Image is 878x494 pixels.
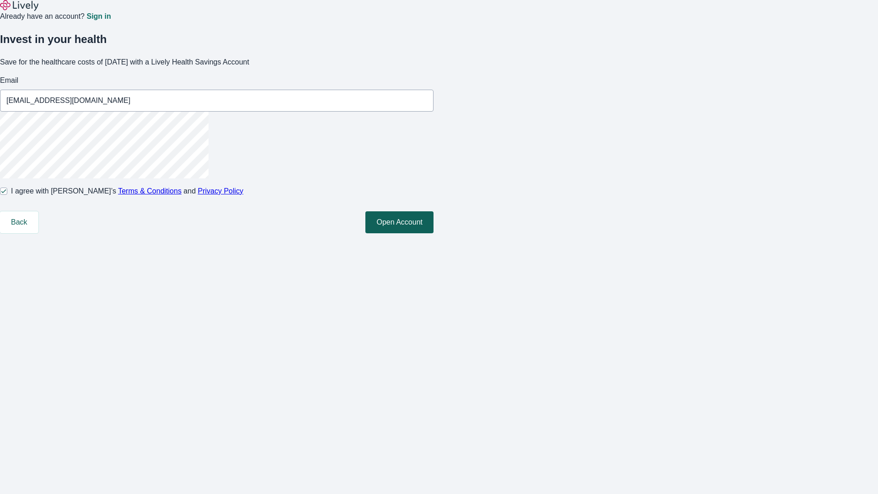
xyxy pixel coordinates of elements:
[118,187,182,195] a: Terms & Conditions
[11,186,243,197] span: I agree with [PERSON_NAME]’s and
[365,211,434,233] button: Open Account
[198,187,244,195] a: Privacy Policy
[86,13,111,20] a: Sign in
